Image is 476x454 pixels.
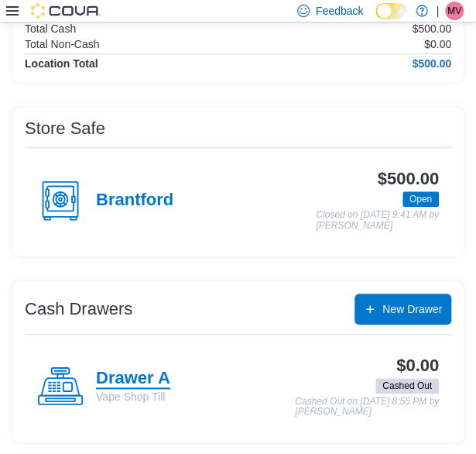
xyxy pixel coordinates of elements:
[396,356,439,375] h3: $0.00
[424,38,451,50] p: $0.00
[402,191,439,207] span: Open
[375,19,376,20] span: Dark Mode
[96,191,173,211] h4: Brantford
[409,192,432,206] span: Open
[412,57,451,70] h4: $500.00
[96,369,170,389] h4: Drawer A
[436,2,439,20] p: |
[96,389,170,404] p: Vape Shop Till
[354,294,451,325] button: New Drawer
[25,22,76,35] h6: Total Cash
[295,397,439,418] p: Cashed Out on [DATE] 8:55 PM by [PERSON_NAME]
[382,301,442,317] span: New Drawer
[445,2,464,20] div: Melanie Vape
[378,170,439,188] h3: $500.00
[25,300,132,318] h3: Cash Drawers
[31,3,101,19] img: Cova
[316,3,363,19] span: Feedback
[382,379,432,393] span: Cashed Out
[412,22,451,35] p: $500.00
[25,38,100,50] h6: Total Non-Cash
[375,3,408,19] input: Dark Mode
[25,57,98,70] h4: Location Total
[447,2,461,20] span: MV
[375,378,439,394] span: Cashed Out
[316,210,439,231] p: Closed on [DATE] 9:41 AM by [PERSON_NAME]
[25,119,105,138] h3: Store Safe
